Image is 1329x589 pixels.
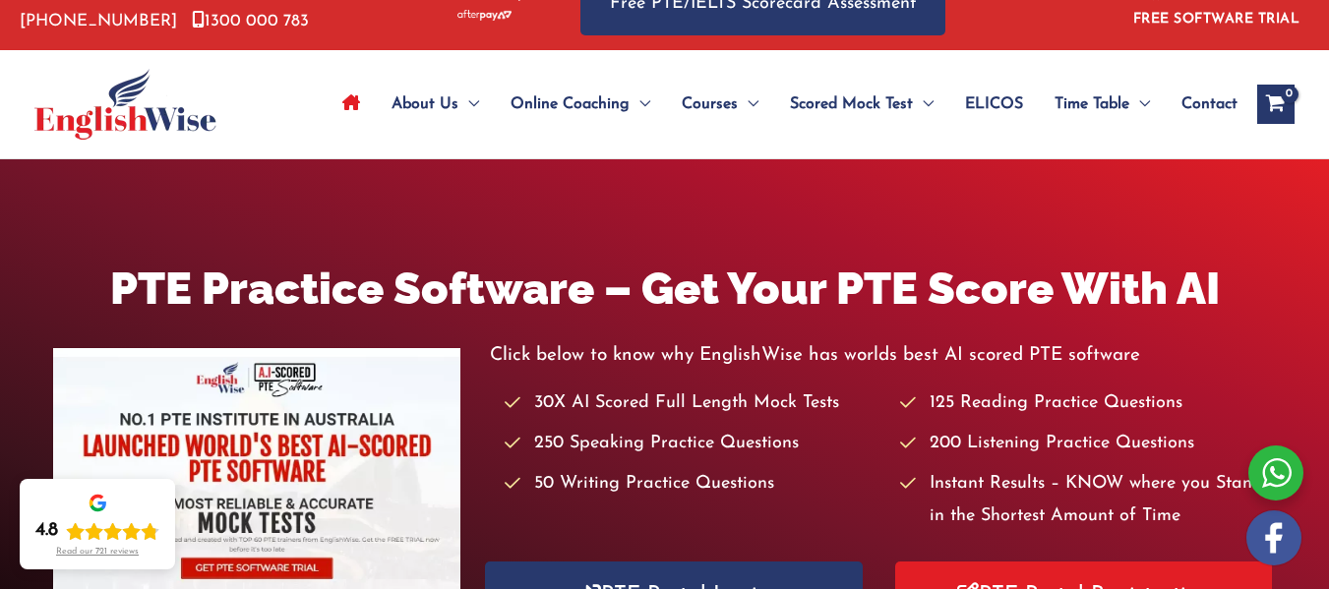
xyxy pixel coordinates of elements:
[630,70,650,139] span: Menu Toggle
[35,519,159,543] div: Rating: 4.8 out of 5
[1257,85,1295,124] a: View Shopping Cart, empty
[682,70,738,139] span: Courses
[505,387,880,420] li: 30X AI Scored Full Length Mock Tests
[495,70,666,139] a: Online CoachingMenu Toggle
[1181,70,1238,139] span: Contact
[35,519,58,543] div: 4.8
[505,468,880,501] li: 50 Writing Practice Questions
[738,70,758,139] span: Menu Toggle
[327,70,1238,139] nav: Site Navigation: Main Menu
[965,70,1023,139] span: ELICOS
[774,70,949,139] a: Scored Mock TestMenu Toggle
[192,13,309,29] a: 1300 000 783
[1055,70,1129,139] span: Time Table
[376,70,495,139] a: About UsMenu Toggle
[56,547,139,558] div: Read our 721 reviews
[458,70,479,139] span: Menu Toggle
[1039,70,1166,139] a: Time TableMenu Toggle
[34,69,216,140] img: cropped-ew-logo
[900,428,1276,460] li: 200 Listening Practice Questions
[900,468,1276,534] li: Instant Results – KNOW where you Stand in the Shortest Amount of Time
[949,70,1039,139] a: ELICOS
[913,70,934,139] span: Menu Toggle
[666,70,774,139] a: CoursesMenu Toggle
[1246,510,1301,565] img: white-facebook.png
[490,339,1276,372] p: Click below to know why EnglishWise has worlds best AI scored PTE software
[900,387,1276,420] li: 125 Reading Practice Questions
[53,258,1276,320] h1: PTE Practice Software – Get Your PTE Score With AI
[392,70,458,139] span: About Us
[1129,70,1150,139] span: Menu Toggle
[511,70,630,139] span: Online Coaching
[505,428,880,460] li: 250 Speaking Practice Questions
[1166,70,1238,139] a: Contact
[457,10,512,21] img: Afterpay-Logo
[790,70,913,139] span: Scored Mock Test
